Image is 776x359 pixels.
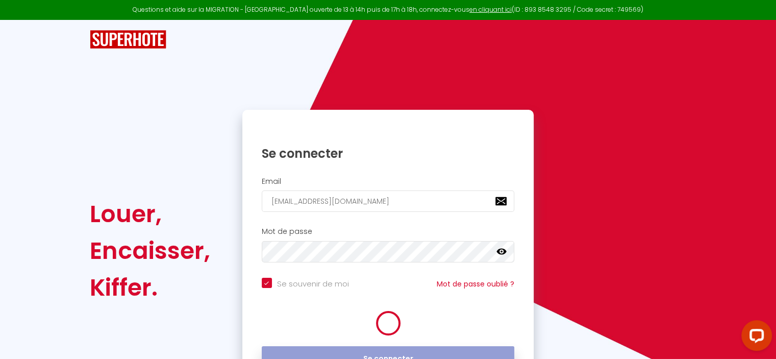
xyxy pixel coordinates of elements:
[262,177,515,186] h2: Email
[90,232,210,269] div: Encaisser,
[262,190,515,212] input: Ton Email
[733,316,776,359] iframe: LiveChat chat widget
[262,227,515,236] h2: Mot de passe
[90,269,210,306] div: Kiffer.
[90,30,166,49] img: SuperHote logo
[262,146,515,161] h1: Se connecter
[469,5,512,14] a: en cliquant ici
[90,196,210,232] div: Louer,
[437,279,514,289] a: Mot de passe oublié ?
